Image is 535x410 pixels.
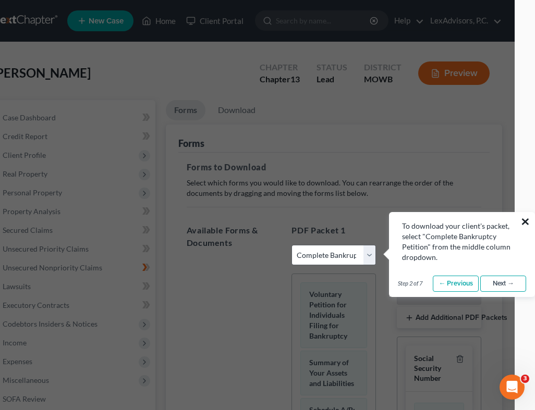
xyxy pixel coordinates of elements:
iframe: Intercom live chat [500,375,525,400]
div: To download your client's packet, select "Complete Bankruptcy Petition" from the middle column dr... [402,221,522,263]
a: Next → [480,276,526,292]
button: × [520,213,530,230]
span: 3 [521,375,529,383]
a: ← Previous [433,276,479,292]
span: Step 2 of 7 [398,279,422,288]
